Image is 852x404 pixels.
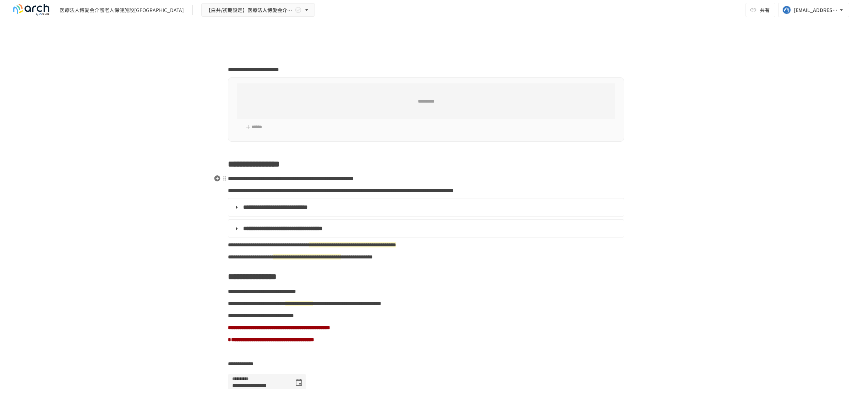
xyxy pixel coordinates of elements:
[794,6,838,15] div: [EMAIL_ADDRESS][DOMAIN_NAME]
[206,6,293,15] span: 【白井/初期設定】医療法人博愛会介護老人保健施設寿光園 様_初期設定サポート
[60,6,184,14] div: 医療法人博愛会介護老人保健施設[GEOGRAPHIC_DATA]
[760,6,770,14] span: 共有
[292,376,306,390] button: Choose date, selected date is 2025年9月1日
[201,3,315,17] button: 【白井/初期設定】医療法人博愛会介護老人保健施設寿光園 様_初期設定サポート
[9,4,54,16] img: logo-default@2x-9cf2c760.svg
[778,3,849,17] button: [EMAIL_ADDRESS][DOMAIN_NAME]
[745,3,775,17] button: 共有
